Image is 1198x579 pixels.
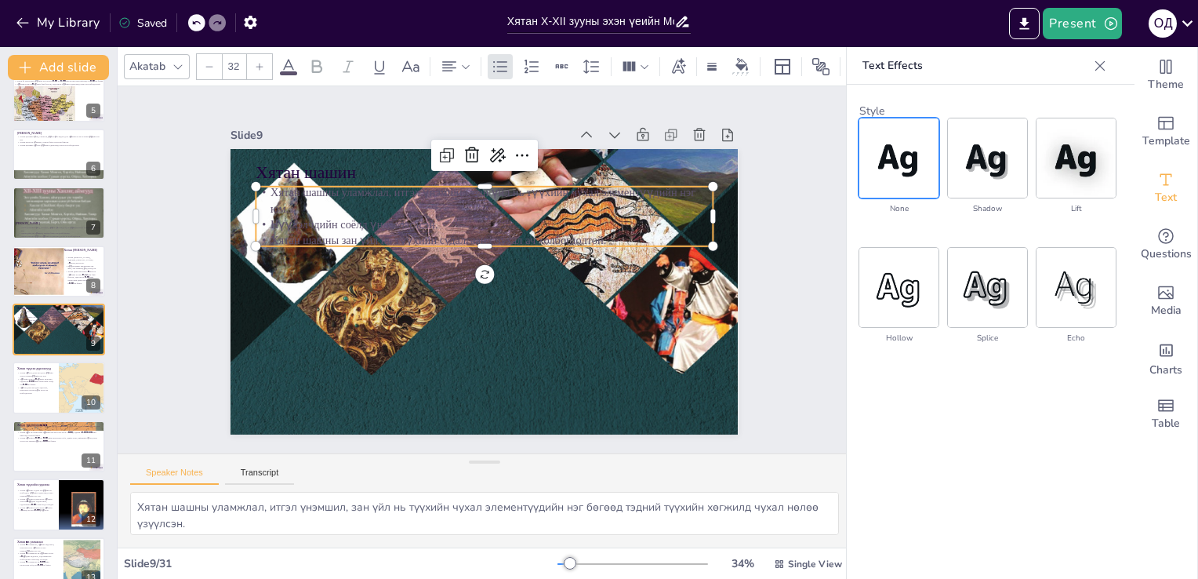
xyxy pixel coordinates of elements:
button: My Library [12,10,107,35]
span: Theme [1148,76,1184,93]
div: lift [1036,201,1116,217]
div: Change the overall theme [1134,47,1197,104]
p: Хятан [PERSON_NAME] [64,247,106,252]
div: 8 [86,279,100,293]
div: 6 [86,162,100,176]
div: none [859,201,938,217]
div: 8 [13,246,105,297]
div: О Д [1149,9,1177,38]
p: Хятан шашны уламжлал, итгэл үнэмшил, зан үйл нь түүхийн чухал элементүүдийн нэг юм. [263,162,720,241]
p: Хятан өв уламжлал, түүний хадгалалт, хамгаалалт нь түүхийн чухал элементүүдийн нэг юм. [17,543,59,552]
p: [PERSON_NAME] [15,221,98,226]
div: Layout [770,54,795,79]
p: Хятан өв уламжлал нь түүхийн чухал мөчүүдийг хадгалах, тэдгээрийн ач холбогдолыг ойлгоход тусалдаг. [17,552,59,560]
span: Position [811,57,830,76]
div: 9 [13,304,105,355]
input: Insert title [507,10,675,33]
img: Text Effect [1036,118,1116,198]
div: 5 [86,104,100,118]
div: Add charts and graphs [1134,330,1197,386]
div: 7 [13,187,105,239]
p: Style [859,104,1116,118]
div: Akatab [126,56,169,77]
div: Get real-time input from your audience [1134,217,1197,273]
div: 11 [82,453,100,468]
p: Түүхийн чухал мөчүүдийг бий болгож, тэдгээр нь түүхийн судалгаанд чухал ач холбогдолтой. [14,82,103,86]
div: Add ready made slides [1134,104,1197,160]
p: Нүүдэлчдийн соёлд үндэслэгдсэн. [17,316,100,319]
p: Хятан эдийн засгийн хөгжил нь түүхийн чухал мөчүүдийг бий болгож, тэдгээр нь өнөөгийн Монголын эд... [65,270,96,284]
p: Хятан цэргийн түүх нь түүхийн судалгаанд чухал ач холбогдолтой. [17,144,100,147]
p: Хятан түүхэн дурсгалууд нь түүхийн чухал элементүүдийн нэг юм. [17,371,54,377]
p: Хятан түүхийн нөлөө [17,423,100,428]
div: Add a table [1134,386,1197,442]
div: 6 [13,129,105,180]
p: Хятан цэргийн түүх нь түүхийн судалгаанд чухал ач холбогдолтой. [19,235,102,239]
button: Speaker Notes [130,468,219,485]
p: Хятан түүхийн Монголын түүхэнд үзүүлсэн нөлөө нь түүхийн чухал элементүүдийн нэг юм. [17,425,100,431]
img: Text Effect [948,118,1027,198]
span: Charts [1149,362,1182,379]
p: Хятан түүхийн судалгаа нь түүхийн чухал мөчүүдийг тодорхойлж, тэдгээрийн нөлөөг ойлгоход тусалдаг. [17,497,54,506]
span: Table [1152,415,1180,432]
div: Saved [118,16,167,31]
p: Хятан түүх нь Монголын түүхийн нэгэн чухал хэсэг бөгөөд тэдний нөлөө өнөөгийн нийгэмд ч илэрч байна. [17,431,100,436]
button: Add slide [8,55,109,80]
button: Present [1043,8,1121,39]
p: Хятан түүхийг судлах нь түүний ач холбогдол, түүхийн судалгаанд чухал элементүүдийн нэг юм. [17,489,54,497]
img: Text Effect [1036,248,1116,327]
img: Text Effect [859,248,938,327]
p: Хятан шашин [267,138,723,209]
p: Хятан цэрэг нь хүчирхэг, зохион байгуулалттай байсан. [19,232,102,235]
button: О Д [1149,8,1177,39]
div: hollow [859,330,938,346]
p: Хятан түүхэн дурсгалууд [17,366,54,370]
div: Add text boxes [1134,160,1197,217]
p: Түүхийн чухал мөчүүдийг хадгалах, тэдгээр нь өнөөгийн Монголын соёлд ч нөлөөлж байна. [17,377,54,385]
div: 5 [13,71,105,122]
p: Нүүдэлчдийн соёлд үндэслэгдсэн. [261,193,717,257]
span: Single View [788,558,842,570]
p: Хятан шашны зан үйл нь түүхийн судалгаанд чухал ач холбогдолтой. [17,319,100,322]
div: echo [1036,330,1116,346]
p: Хятан шашны зан үйл нь түүхийн судалгаанд чухал ач холбогдолтой. [260,209,715,272]
div: Slide 9 [245,102,583,152]
div: 9 [86,337,100,351]
div: Column Count [618,54,653,79]
div: shadow [948,201,1027,217]
div: 10 [13,362,105,413]
p: Хятан шашны уламжлал, итгэл үнэмшил, зан үйл нь түүхийн чухал элементүүдийн нэг юм. [17,310,100,315]
div: 12 [82,512,100,526]
span: Template [1142,133,1190,150]
div: 7 [86,220,100,235]
textarea: Хятан шашны уламжлал, итгэл үнэмшил, зан үйл нь түүхийн чухал элементүүдийн нэг бөгөөд тэдний түү... [130,492,839,535]
div: 10 [82,395,100,410]
span: Questions [1141,246,1192,263]
div: Slide 9 / 31 [124,556,557,571]
div: Background color [730,58,753,75]
p: Хятан цэргийн бүтэц, стратеги, түүхэн үйл явдлууд нь түүхийн чухал элементүүдийн нэг юм. [19,227,102,232]
div: Text effects [666,54,690,79]
p: Хятан түүхийн судалгаа нь түүхийн хөгжилд чухал нөлөө үзүүлсэн. [17,506,54,512]
span: Media [1151,302,1182,319]
span: Text [1155,189,1177,206]
p: Хятан өв уламжлал нь өнөөгийн Монголын соёлд ч нөлөөлж байна. [17,560,59,566]
p: Хятан түүхийн нөлөө нь өнөөгийн Монголын соёл, эдийн засаг, нийгмийн бүтэц зэрэг олон талт элемен... [17,436,100,442]
p: Хятан шашин [17,306,100,311]
p: Хятан цэрэг нь хүчирхэг, зохион байгуулалттай байсан. [17,141,100,144]
p: Хятан цэргийн бүтэц, стратеги, түүхэн үйл явдлууд нь түүхийн чухал элементүүдийн нэг юм. [17,135,100,140]
img: Text Effect [948,248,1027,327]
div: Border settings [703,54,721,79]
div: 12 [13,479,105,530]
p: Түүхэн дурсгалуудыг хадгалах, хамгаалах нь ирээдүйд чухал ач холбогдолтой. [17,385,54,394]
div: splice [948,330,1027,346]
p: Хятан өв уламжлал [17,539,59,544]
img: Text Effect [859,118,938,198]
div: Add images, graphics, shapes or video [1134,273,1197,330]
p: [PERSON_NAME] [17,131,100,136]
button: Transcript [225,468,295,485]
div: 11 [13,421,105,472]
p: Хятан түүхийн судалгаа [17,482,54,487]
p: Text Effects [862,47,1087,85]
div: 34 % [724,556,761,571]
